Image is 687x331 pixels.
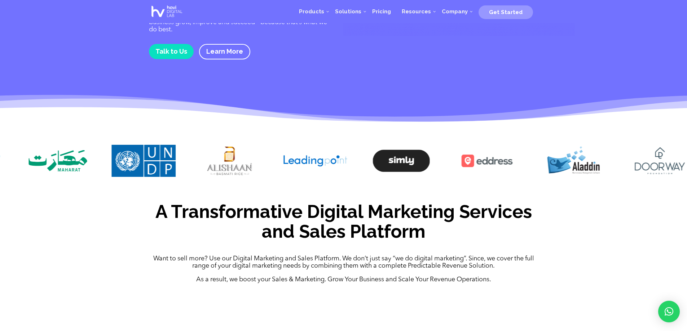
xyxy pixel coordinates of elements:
[149,276,538,283] p: As a result, we boost your Sales & Marketing. Grow Your Business and Scale Your Revenue Operations.
[299,8,324,15] span: Products
[330,1,367,22] a: Solutions
[199,44,250,59] a: Learn More
[294,1,330,22] a: Products
[402,8,431,15] span: Resources
[149,255,538,276] p: Want to sell more? Use our Digital Marketing and Sales Platform. We don’t just say “we do digital...
[149,44,194,59] a: Talk to Us
[436,1,473,22] a: Company
[489,9,523,15] span: Get Started
[335,8,361,15] span: Solutions
[479,6,533,17] a: Get Started
[442,8,468,15] span: Company
[149,202,538,245] h2: A Transformative Digital Marketing Services and Sales Platform
[367,1,396,22] a: Pricing
[372,8,391,15] span: Pricing
[396,1,436,22] a: Resources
